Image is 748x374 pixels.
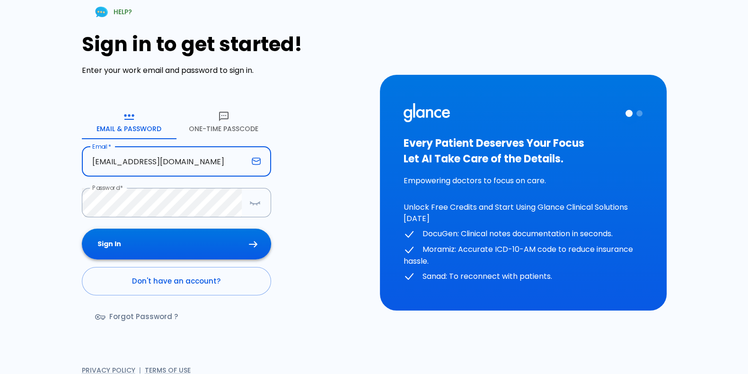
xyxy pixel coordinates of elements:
[404,135,643,167] h3: Every Patient Deserves Your Focus Let AI Take Care of the Details.
[82,267,271,295] a: Don't have an account?
[404,271,643,283] p: Sanad: To reconnect with patients.
[92,184,123,192] label: Password
[404,228,643,240] p: DocuGen: Clinical notes documentation in seconds.
[82,105,176,139] button: Email & Password
[176,105,271,139] button: One-Time Passcode
[82,303,193,330] a: Forgot Password ?
[404,244,643,267] p: Moramiz: Accurate ICD-10-AM code to reduce insurance hassle.
[82,229,271,259] button: Sign In
[82,33,369,56] h1: Sign in to get started!
[404,175,643,187] p: Empowering doctors to focus on care.
[82,147,248,177] input: dr.ahmed@clinic.com
[404,202,643,224] p: Unlock Free Credits and Start Using Glance Clinical Solutions [DATE]
[92,142,111,151] label: Email
[82,65,369,76] p: Enter your work email and password to sign in.
[93,4,110,20] img: Chat Support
